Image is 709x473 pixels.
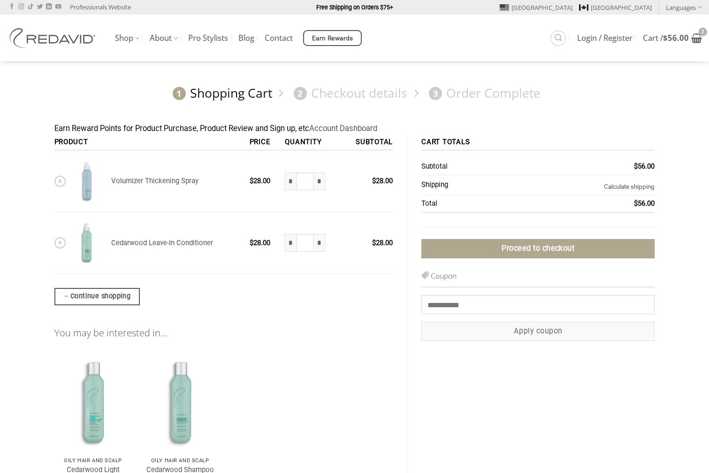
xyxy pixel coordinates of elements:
[238,30,254,47] a: Blog
[314,172,325,190] input: Increase quantity of Volumizer Thickening Spray
[54,123,655,135] div: Earn Reward Points for Product Purchase, Product Review and Sign up, etc
[579,0,652,15] a: [GEOGRAPHIC_DATA]
[421,322,655,341] button: Apply coupon
[421,175,505,195] th: Shipping
[372,177,376,185] span: $
[54,237,66,248] a: Remove Cedarwood Leave-In Conditioner from cart
[290,85,408,101] a: 2Checkout details
[634,199,655,208] bdi: 56.00
[294,87,307,100] span: 2
[54,288,140,305] a: Continue shopping
[666,0,702,14] a: Languages
[309,124,377,133] a: Account Dashboard
[250,177,270,185] bdi: 28.00
[246,135,282,151] th: Price
[55,4,61,10] a: Follow on YouTube
[372,177,393,185] bdi: 28.00
[111,177,198,185] a: Volumizer Thickening Spray
[54,78,655,109] nav: Checkout steps
[59,457,127,464] p: Oily Hair and Scalp
[421,195,505,213] th: Total
[168,85,273,101] a: 1Shopping Cart
[111,239,213,247] a: Cedarwood Leave-In Conditioner
[173,87,186,100] span: 1
[372,239,393,247] bdi: 28.00
[250,239,253,247] span: $
[54,135,246,151] th: Product
[9,4,15,10] a: Follow on Facebook
[282,135,341,151] th: Quantity
[500,0,572,15] a: [GEOGRAPHIC_DATA]
[265,30,293,47] a: Contact
[69,219,104,266] img: REDAVID Cedarwood Leave-in Conditioner - 1
[285,234,296,252] input: Reduce quantity of Cedarwood Leave-In Conditioner
[634,162,638,171] span: $
[663,32,689,43] bdi: 56.00
[643,28,702,48] a: View cart
[550,31,566,46] a: Search
[421,135,655,151] th: Cart totals
[54,327,393,339] h2: You may be interested in…
[46,4,52,10] a: Follow on LinkedIn
[634,162,655,171] bdi: 56.00
[296,172,313,190] input: Product quantity
[285,172,296,190] input: Reduce quantity of Volumizer Thickening Spray
[250,177,253,185] span: $
[604,183,655,190] a: Calculate shipping
[421,159,505,175] th: Subtotal
[634,199,638,208] span: $
[146,457,214,464] p: Oily Hair and Scalp
[372,239,376,247] span: $
[643,34,689,42] span: Cart /
[303,30,362,46] a: Earn Rewards
[341,135,393,151] th: Subtotal
[63,291,70,302] span: ←
[314,234,325,252] input: Increase quantity of Cedarwood Leave-In Conditioner
[312,33,353,44] span: Earn Rewards
[250,239,270,247] bdi: 28.00
[54,176,66,187] a: Remove Volumizer Thickening Spray from cart
[69,158,104,205] img: REDAVID Volumizer Thickening Spray - 1 1
[188,30,228,47] a: Pro Stylists
[150,29,178,47] a: About
[663,32,668,43] span: $
[28,4,33,10] a: Follow on TikTok
[7,28,101,48] img: REDAVID Salon Products | United States
[421,239,655,258] a: Proceed to checkout
[141,349,219,452] img: REDAVID Cedarwood Shampoo - 1
[577,30,633,47] a: Login / Register
[37,4,43,10] a: Follow on Twitter
[115,29,139,47] a: Shop
[296,234,313,252] input: Product quantity
[577,34,633,42] span: Login / Register
[54,349,132,452] img: REDAVID Cedarwood Light Conditioner - 1
[421,270,655,288] h3: Coupon
[316,4,393,11] strong: Free Shipping on Orders $75+
[18,4,24,10] a: Follow on Instagram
